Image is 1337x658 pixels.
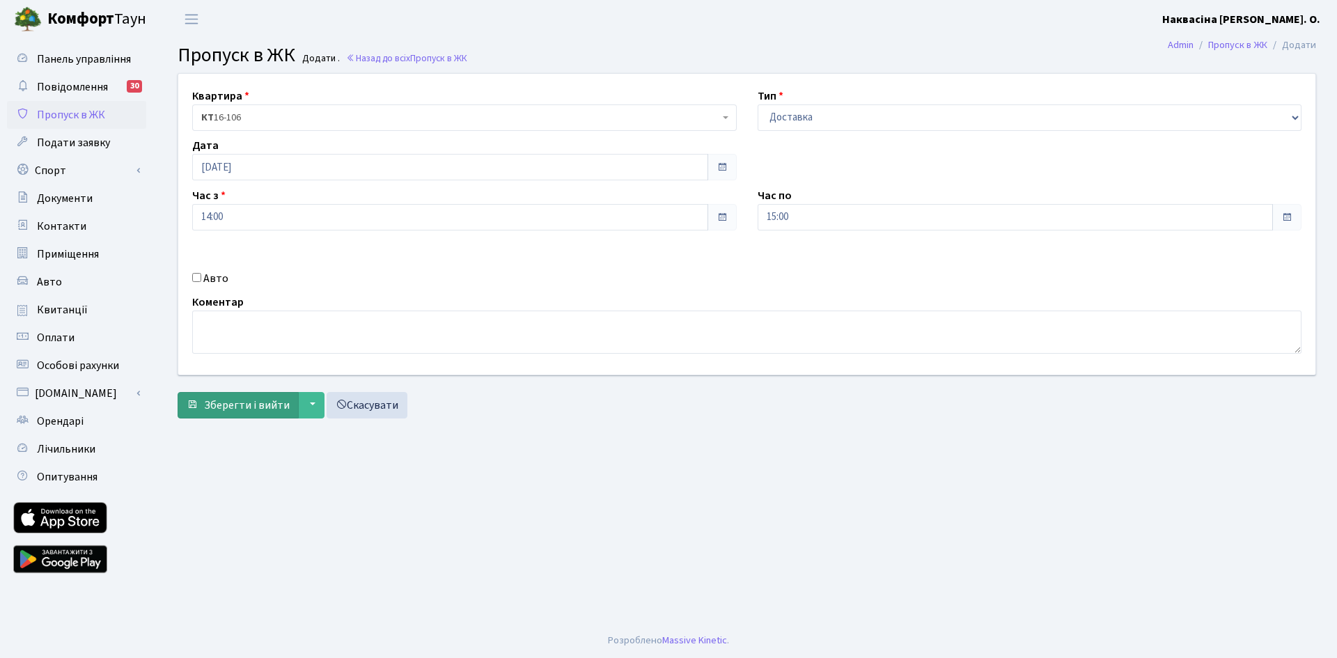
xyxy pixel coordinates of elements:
[7,157,146,185] a: Спорт
[608,633,729,648] div: Розроблено .
[662,633,727,648] a: Massive Kinetic
[7,101,146,129] a: Пропуск в ЖК
[1147,31,1337,60] nav: breadcrumb
[201,111,214,125] b: КТ
[299,53,340,65] small: Додати .
[37,52,131,67] span: Панель управління
[1162,11,1320,28] a: Наквасіна [PERSON_NAME]. О.
[37,414,84,429] span: Орендарі
[174,8,209,31] button: Переключити навігацію
[192,137,219,154] label: Дата
[14,6,42,33] img: logo.png
[7,45,146,73] a: Панель управління
[203,270,228,287] label: Авто
[7,129,146,157] a: Подати заявку
[7,407,146,435] a: Орендарі
[758,187,792,204] label: Час по
[192,294,244,311] label: Коментар
[1162,12,1320,27] b: Наквасіна [PERSON_NAME]. О.
[758,88,783,104] label: Тип
[37,191,93,206] span: Документи
[204,398,290,413] span: Зберегти і вийти
[37,302,88,318] span: Квитанції
[178,392,299,418] button: Зберегти і вийти
[37,358,119,373] span: Особові рахунки
[7,296,146,324] a: Квитанції
[37,330,75,345] span: Оплати
[127,80,142,93] div: 30
[7,73,146,101] a: Повідомлення30
[7,268,146,296] a: Авто
[37,107,105,123] span: Пропуск в ЖК
[327,392,407,418] a: Скасувати
[7,352,146,379] a: Особові рахунки
[7,240,146,268] a: Приміщення
[1168,38,1194,52] a: Admin
[47,8,114,30] b: Комфорт
[7,212,146,240] a: Контакти
[37,219,86,234] span: Контакти
[37,274,62,290] span: Авто
[7,435,146,463] a: Лічильники
[1208,38,1267,52] a: Пропуск в ЖК
[7,324,146,352] a: Оплати
[178,41,295,69] span: Пропуск в ЖК
[37,441,95,457] span: Лічильники
[346,52,467,65] a: Назад до всіхПропуск в ЖК
[201,111,719,125] span: <b>КТ</b>&nbsp;&nbsp;&nbsp;&nbsp;16-106
[1267,38,1316,53] li: Додати
[192,88,249,104] label: Квартира
[47,8,146,31] span: Таун
[37,469,97,485] span: Опитування
[37,246,99,262] span: Приміщення
[7,185,146,212] a: Документи
[192,187,226,204] label: Час з
[37,79,108,95] span: Повідомлення
[410,52,467,65] span: Пропуск в ЖК
[7,379,146,407] a: [DOMAIN_NAME]
[7,463,146,491] a: Опитування
[192,104,737,131] span: <b>КТ</b>&nbsp;&nbsp;&nbsp;&nbsp;16-106
[37,135,110,150] span: Подати заявку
